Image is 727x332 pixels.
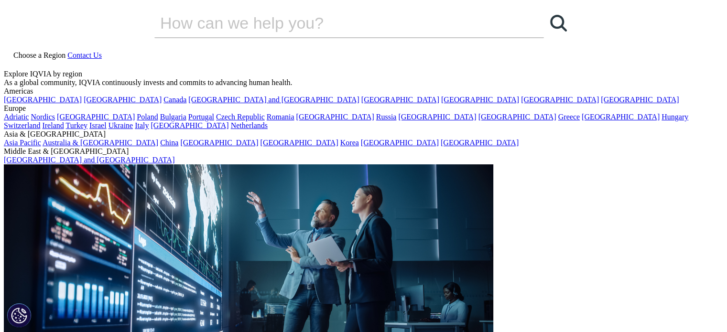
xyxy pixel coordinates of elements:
[154,9,517,37] input: Search
[296,113,374,121] a: [GEOGRAPHIC_DATA]
[31,113,55,121] a: Nordics
[231,121,268,129] a: Netherlands
[43,139,158,147] a: Australia & [GEOGRAPHIC_DATA]
[163,96,186,104] a: Canada
[361,139,439,147] a: [GEOGRAPHIC_DATA]
[4,147,723,156] div: Middle East & [GEOGRAPHIC_DATA]
[478,113,556,121] a: [GEOGRAPHIC_DATA]
[4,87,723,96] div: Americas
[13,51,65,59] span: Choose a Region
[376,113,397,121] a: Russia
[398,113,476,121] a: [GEOGRAPHIC_DATA]
[4,96,82,104] a: [GEOGRAPHIC_DATA]
[84,96,162,104] a: [GEOGRAPHIC_DATA]
[4,113,29,121] a: Adriatic
[4,139,41,147] a: Asia Pacific
[67,51,102,59] a: Contact Us
[4,78,723,87] div: As a global community, IQVIA continuously invests and commits to advancing human health.
[521,96,599,104] a: [GEOGRAPHIC_DATA]
[260,139,338,147] a: [GEOGRAPHIC_DATA]
[65,121,87,129] a: Turkey
[180,139,258,147] a: [GEOGRAPHIC_DATA]
[4,70,723,78] div: Explore IQVIA by region
[441,139,519,147] a: [GEOGRAPHIC_DATA]
[582,113,660,121] a: [GEOGRAPHIC_DATA]
[662,113,688,121] a: Hungary
[57,113,135,121] a: [GEOGRAPHIC_DATA]
[42,121,64,129] a: Ireland
[216,113,265,121] a: Czech Republic
[340,139,359,147] a: Korea
[160,139,178,147] a: China
[7,303,31,327] button: Cookies Settings
[267,113,294,121] a: Romania
[89,121,107,129] a: Israel
[109,121,133,129] a: Ukraine
[4,121,40,129] a: Switzerland
[550,15,567,32] svg: Search
[361,96,439,104] a: [GEOGRAPHIC_DATA]
[4,156,174,164] a: [GEOGRAPHIC_DATA] and [GEOGRAPHIC_DATA]
[558,113,580,121] a: Greece
[544,9,573,37] a: Search
[601,96,679,104] a: [GEOGRAPHIC_DATA]
[135,121,149,129] a: Italy
[188,96,359,104] a: [GEOGRAPHIC_DATA] and [GEOGRAPHIC_DATA]
[160,113,186,121] a: Bulgaria
[441,96,519,104] a: [GEOGRAPHIC_DATA]
[137,113,158,121] a: Poland
[188,113,214,121] a: Portugal
[4,104,723,113] div: Europe
[4,130,723,139] div: Asia & [GEOGRAPHIC_DATA]
[151,121,228,129] a: [GEOGRAPHIC_DATA]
